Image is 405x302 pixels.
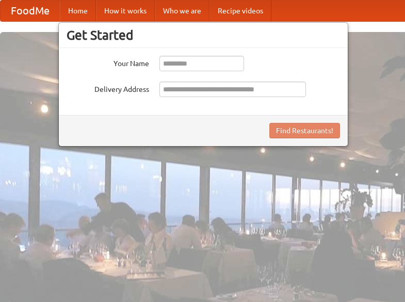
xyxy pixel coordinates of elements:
[96,1,155,21] a: How it works
[60,1,96,21] a: Home
[67,82,149,94] label: Delivery Address
[209,1,271,21] a: Recipe videos
[67,56,149,69] label: Your Name
[155,1,209,21] a: Who we are
[269,123,340,138] button: Find Restaurants!
[67,27,340,43] h3: Get Started
[1,1,60,21] a: FoodMe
